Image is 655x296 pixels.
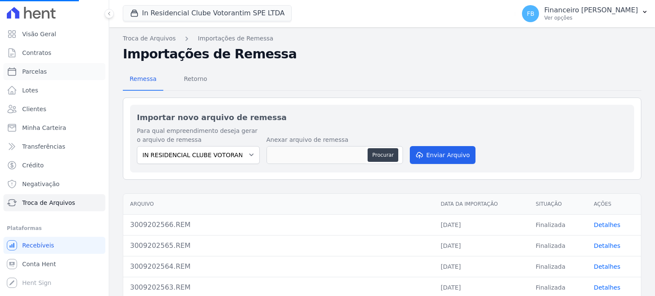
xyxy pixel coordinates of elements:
span: Troca de Arquivos [22,198,75,207]
a: Detalhes [594,284,620,291]
span: FB [527,11,534,17]
a: Troca de Arquivos [123,34,176,43]
nav: Tab selector [123,69,214,91]
span: Parcelas [22,67,47,76]
button: In Residencial Clube Votorantim SPE LTDA [123,5,292,21]
a: Lotes [3,82,105,99]
span: Clientes [22,105,46,113]
a: Remessa [123,69,163,91]
td: [DATE] [434,235,529,256]
button: FB Financeiro [PERSON_NAME] Ver opções [515,2,655,26]
a: Transferências [3,138,105,155]
a: Retorno [177,69,214,91]
span: Conta Hent [22,260,56,268]
a: Clientes [3,101,105,118]
a: Visão Geral [3,26,105,43]
span: Transferências [22,142,65,151]
a: Contratos [3,44,105,61]
a: Minha Carteira [3,119,105,136]
div: 3009202563.REM [130,282,427,293]
span: Lotes [22,86,38,95]
div: Plataformas [7,223,102,233]
nav: Breadcrumb [123,34,641,43]
a: Recebíveis [3,237,105,254]
span: Crédito [22,161,44,170]
span: Negativação [22,180,60,188]
label: Para qual empreendimento deseja gerar o arquivo de remessa [137,126,260,144]
span: Visão Geral [22,30,56,38]
label: Anexar arquivo de remessa [267,135,403,144]
span: Retorno [179,70,212,87]
p: Financeiro [PERSON_NAME] [544,6,638,14]
a: Troca de Arquivos [3,194,105,211]
td: Finalizada [529,214,587,235]
td: [DATE] [434,214,529,235]
a: Crédito [3,157,105,174]
div: 3009202566.REM [130,220,427,230]
button: Enviar Arquivo [410,146,475,164]
td: Finalizada [529,235,587,256]
td: [DATE] [434,256,529,277]
td: Finalizada [529,256,587,277]
a: Detalhes [594,221,620,228]
a: Detalhes [594,242,620,249]
th: Data da Importação [434,194,529,215]
th: Arquivo [123,194,434,215]
p: Ver opções [544,14,638,21]
th: Ações [587,194,641,215]
a: Negativação [3,175,105,193]
span: Minha Carteira [22,124,66,132]
th: Situação [529,194,587,215]
a: Detalhes [594,263,620,270]
a: Importações de Remessa [198,34,273,43]
a: Parcelas [3,63,105,80]
h2: Importar novo arquivo de remessa [137,112,627,123]
span: Remessa [125,70,162,87]
h2: Importações de Remessa [123,46,641,62]
span: Recebíveis [22,241,54,250]
button: Procurar [368,148,398,162]
div: 3009202564.REM [130,262,427,272]
div: 3009202565.REM [130,241,427,251]
a: Conta Hent [3,256,105,273]
span: Contratos [22,49,51,57]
